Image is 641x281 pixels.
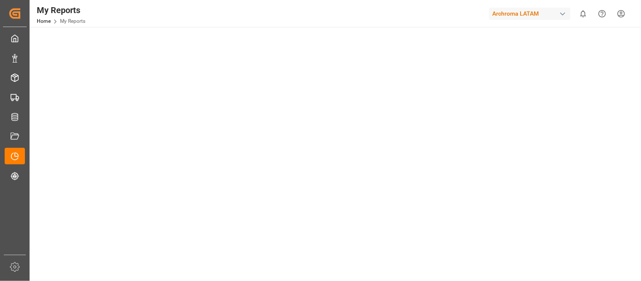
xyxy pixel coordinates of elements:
[489,5,574,22] button: Archroma LATAM
[574,4,593,23] button: show 0 new notifications
[37,4,85,16] div: My Reports
[489,8,570,20] div: Archroma LATAM
[593,4,612,23] button: Help Center
[37,18,51,24] a: Home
